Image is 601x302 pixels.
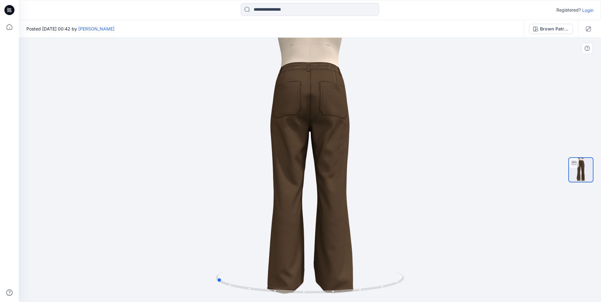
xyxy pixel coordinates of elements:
[569,158,593,182] img: turntable-19-09-2025-21:43:47
[540,25,569,32] div: Brown Patridge
[582,7,593,13] p: Login
[78,26,114,31] a: [PERSON_NAME]
[556,6,581,14] p: Registered?
[26,25,114,32] span: Posted [DATE] 00:42 by
[529,24,573,34] button: Brown Patridge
